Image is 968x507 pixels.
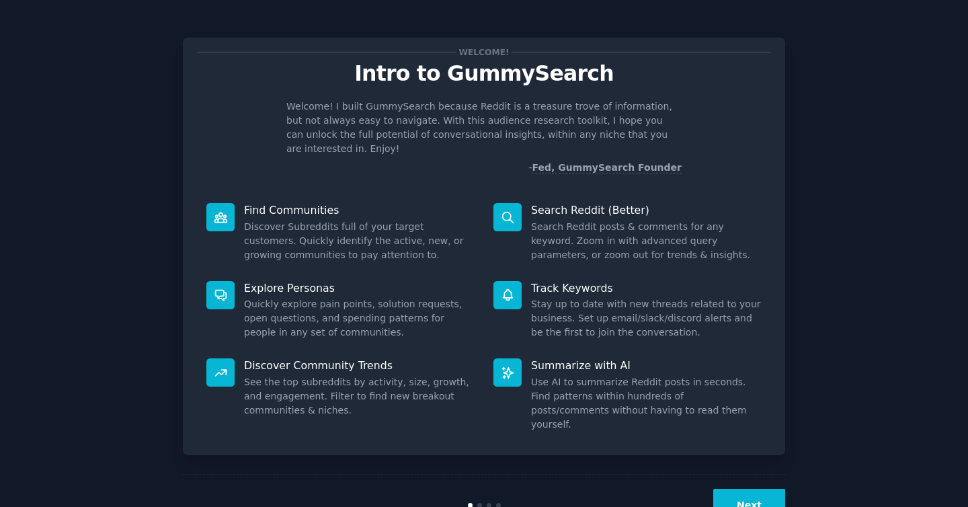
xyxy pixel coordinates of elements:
[244,297,475,340] dd: Quickly explore pain points, solution requests, open questions, and spending patterns for people ...
[456,45,512,59] span: Welcome!
[244,281,475,295] p: Explore Personas
[528,161,682,175] div: -
[244,220,475,262] dd: Discover Subreddits full of your target customers. Quickly identify the active, new, or growing c...
[244,375,475,418] dd: See the top subreddits by activity, size, growth, and engagement. Filter to find new breakout com...
[286,100,682,156] p: Welcome! I built GummySearch because Reddit is a treasure trove of information, but not always ea...
[531,375,762,432] dd: Use AI to summarize Reddit posts in seconds. Find patterns within hundreds of posts/comments with...
[531,220,762,262] dd: Search Reddit posts & comments for any keyword. Zoom in with advanced query parameters, or zoom o...
[244,203,475,217] p: Find Communities
[531,203,762,217] p: Search Reddit (Better)
[532,162,682,173] a: Fed, GummySearch Founder
[531,281,762,295] p: Track Keywords
[197,62,771,85] p: Intro to GummySearch
[531,358,762,373] p: Summarize with AI
[531,297,762,340] dd: Stay up to date with new threads related to your business. Set up email/slack/discord alerts and ...
[244,358,475,373] p: Discover Community Trends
